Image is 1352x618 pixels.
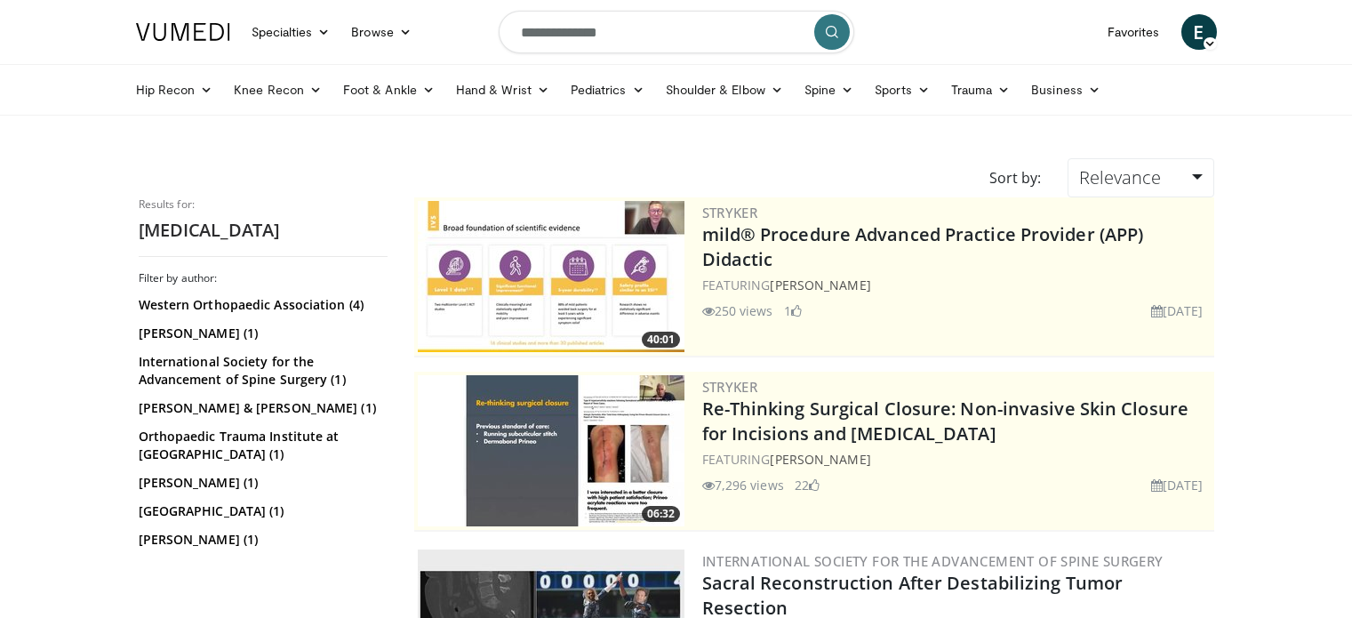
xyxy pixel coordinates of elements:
[139,325,383,342] a: [PERSON_NAME] (1)
[784,301,802,320] li: 1
[976,158,1054,197] div: Sort by:
[139,197,388,212] p: Results for:
[655,72,794,108] a: Shoulder & Elbow
[1151,301,1204,320] li: [DATE]
[139,502,383,520] a: [GEOGRAPHIC_DATA] (1)
[770,451,870,468] a: [PERSON_NAME]
[125,72,224,108] a: Hip Recon
[702,450,1211,469] div: FEATURING
[139,531,383,549] a: [PERSON_NAME] (1)
[794,72,864,108] a: Spine
[499,11,854,53] input: Search topics, interventions
[1068,158,1213,197] a: Relevance
[642,332,680,348] span: 40:01
[139,353,383,389] a: International Society for the Advancement of Spine Surgery (1)
[1097,14,1171,50] a: Favorites
[445,72,560,108] a: Hand & Wrist
[560,72,655,108] a: Pediatrics
[702,552,1164,570] a: International Society for the Advancement of Spine Surgery
[241,14,341,50] a: Specialties
[418,375,684,526] img: f1f532c3-0ef6-42d5-913a-00ff2bbdb663.300x170_q85_crop-smart_upscale.jpg
[864,72,940,108] a: Sports
[223,72,332,108] a: Knee Recon
[139,474,383,492] a: [PERSON_NAME] (1)
[795,476,820,494] li: 22
[702,378,758,396] a: Stryker
[940,72,1021,108] a: Trauma
[702,397,1189,445] a: Re-Thinking Surgical Closure: Non-invasive Skin Closure for Incisions and [MEDICAL_DATA]
[770,277,870,293] a: [PERSON_NAME]
[418,375,684,526] a: 06:32
[418,201,684,352] a: 40:01
[1020,72,1111,108] a: Business
[702,276,1211,294] div: FEATURING
[139,399,383,417] a: [PERSON_NAME] & [PERSON_NAME] (1)
[139,428,383,463] a: Orthopaedic Trauma Institute at [GEOGRAPHIC_DATA] (1)
[139,219,388,242] h2: [MEDICAL_DATA]
[139,296,383,314] a: Western Orthopaedic Association (4)
[702,204,758,221] a: Stryker
[702,301,773,320] li: 250 views
[1181,14,1217,50] a: E
[139,271,388,285] h3: Filter by author:
[332,72,445,108] a: Foot & Ankle
[702,222,1144,271] a: mild® Procedure Advanced Practice Provider (APP) Didactic
[136,23,230,41] img: VuMedi Logo
[340,14,422,50] a: Browse
[1151,476,1204,494] li: [DATE]
[418,201,684,352] img: 4f822da0-6aaa-4e81-8821-7a3c5bb607c6.300x170_q85_crop-smart_upscale.jpg
[1079,165,1161,189] span: Relevance
[702,476,784,494] li: 7,296 views
[642,506,680,522] span: 06:32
